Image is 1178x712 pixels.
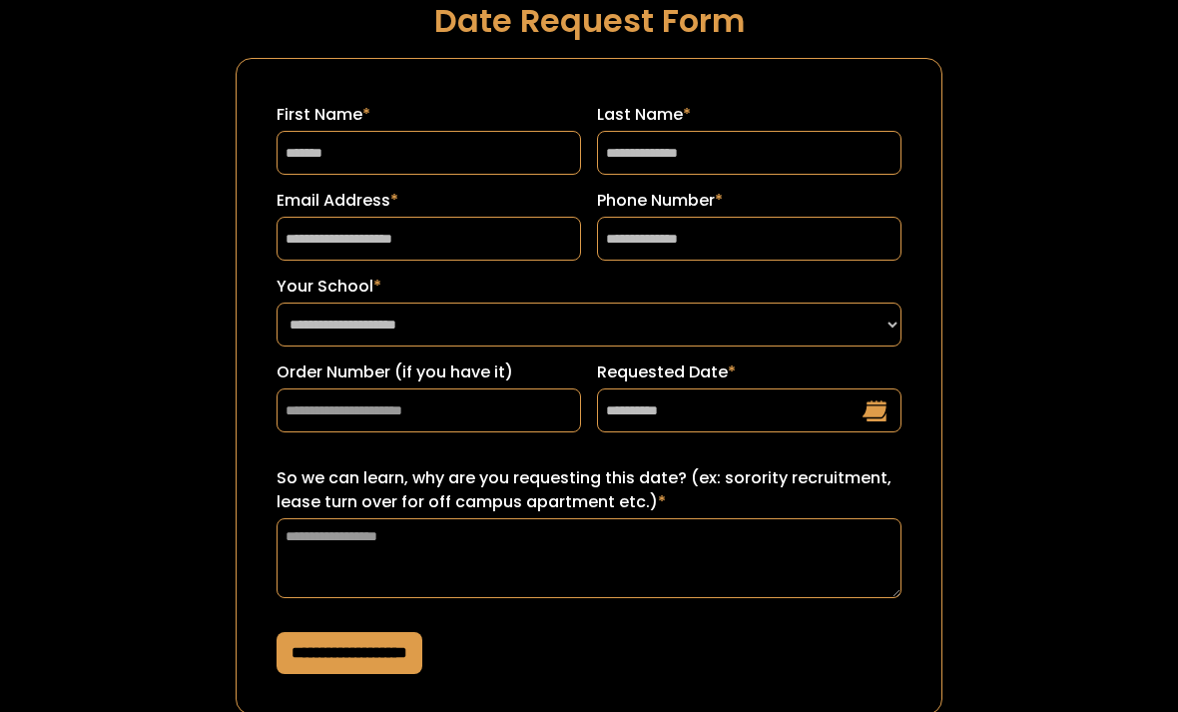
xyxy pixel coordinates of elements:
label: Email Address [277,190,581,214]
label: Requested Date [597,361,901,385]
label: Order Number (if you have it) [277,361,581,385]
label: Last Name [597,104,901,128]
label: So we can learn, why are you requesting this date? (ex: sorority recruitment, lease turn over for... [277,467,901,515]
label: First Name [277,104,581,128]
label: Your School [277,276,901,300]
label: Phone Number [597,190,901,214]
h1: Date Request Form [236,4,942,39]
